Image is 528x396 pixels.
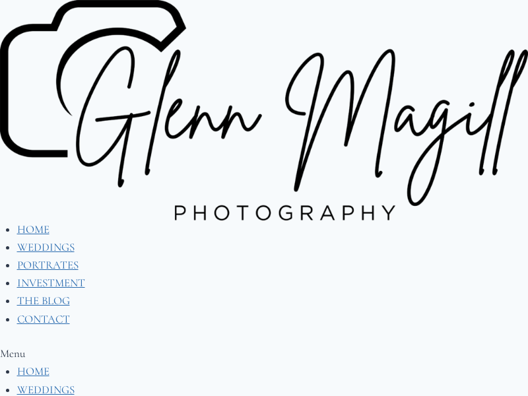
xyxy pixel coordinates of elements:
[17,294,70,308] a: THE BLOG
[17,222,49,236] a: HOME
[17,240,75,254] a: WEDDINGS
[17,312,70,326] a: CONTACT
[17,276,85,290] a: INVESTMENT
[17,258,79,272] a: PORTRATES
[17,364,49,378] a: HOME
